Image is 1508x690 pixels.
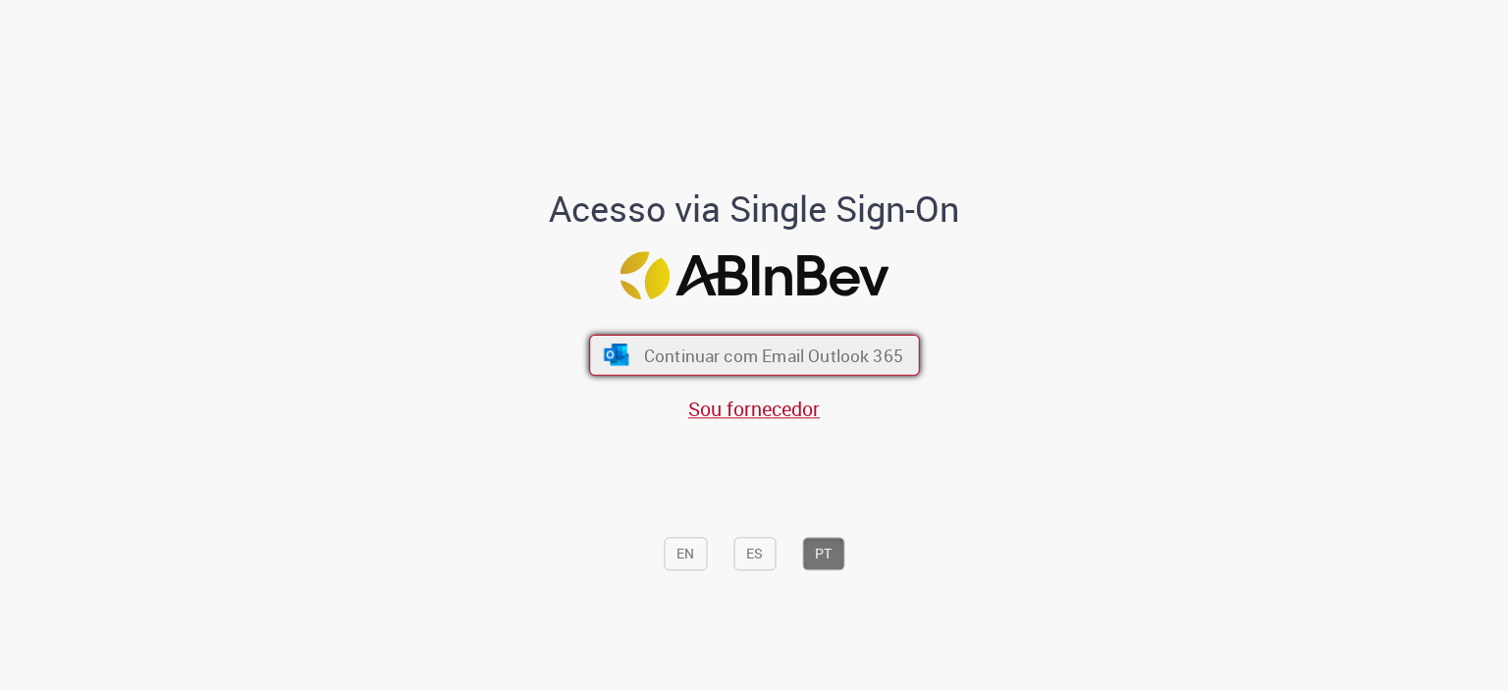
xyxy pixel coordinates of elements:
button: EN [664,538,707,571]
img: ícone Azure/Microsoft 360 [602,344,630,365]
button: ícone Azure/Microsoft 360 Continuar com Email Outlook 365 [589,334,920,375]
button: ES [733,538,776,571]
span: Continuar com Email Outlook 365 [643,344,902,366]
img: Logo ABInBev [619,252,889,300]
button: PT [802,538,844,571]
h1: Acesso via Single Sign-On [482,189,1027,229]
a: Sou fornecedor [688,396,820,422]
